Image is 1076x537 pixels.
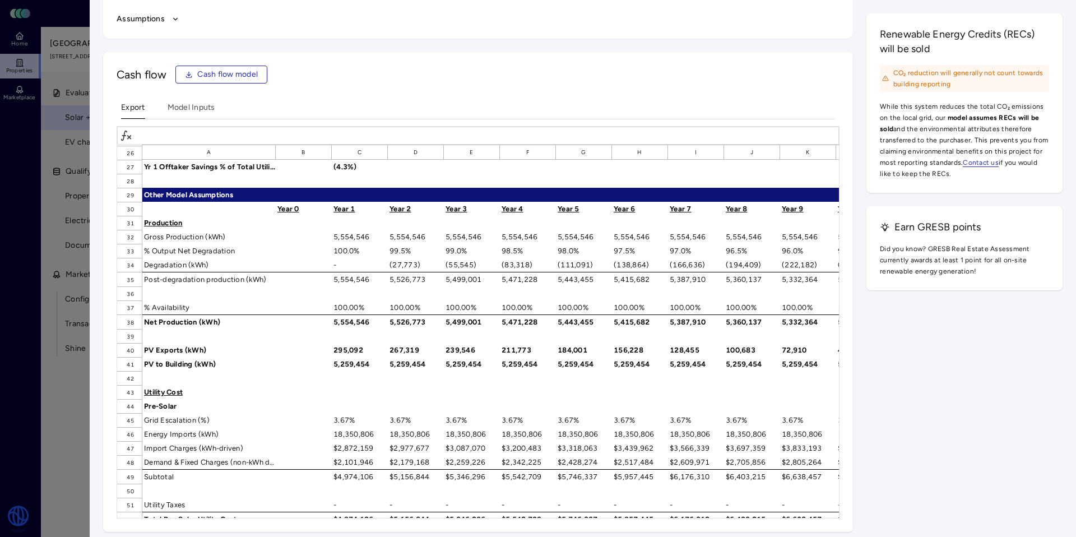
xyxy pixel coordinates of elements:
[780,413,836,427] div: 3.67%
[556,512,612,526] div: $5,746,337
[836,512,892,526] div: $6,882,340
[612,441,668,455] div: $3,439,962
[724,413,780,427] div: 3.67%
[444,455,500,469] div: $2,259,226
[117,286,142,300] div: 36
[668,455,724,469] div: $2,609,971
[332,469,388,484] div: $4,974,106
[612,455,668,469] div: $2,517,484
[388,469,444,484] div: $5,156,844
[500,357,556,371] div: 5,259,454
[500,512,556,526] div: $5,542,709
[117,371,142,385] div: 42
[500,343,556,357] div: 211,773
[388,357,444,371] div: 5,259,454
[780,441,836,455] div: $3,833,193
[724,427,780,441] div: 18,350,806
[117,300,142,314] div: 37
[724,498,780,512] div: -
[724,314,780,329] div: 5,360,137
[724,145,780,160] div: J
[668,427,724,441] div: 18,350,806
[556,413,612,427] div: 3.67%
[880,101,1049,179] span: While this system reduces the total CO₂ emissions on the local grid, our and the environmental at...
[668,230,724,244] div: 5,554,546
[780,427,836,441] div: 18,350,806
[444,272,500,286] div: 5,499,001
[117,216,142,230] div: 31
[668,145,724,160] div: I
[388,343,444,357] div: 267,319
[836,469,892,484] div: $6,882,340
[836,244,892,258] div: 95.5%
[117,174,142,188] div: 28
[556,300,612,314] div: 100.00%
[332,272,388,286] div: 5,554,546
[388,258,444,272] div: (27,773)
[668,272,724,286] div: 5,387,910
[500,413,556,427] div: 3.67%
[117,512,142,526] div: 52
[117,146,142,160] div: 26
[142,314,276,329] div: Net Production (kWh)
[836,413,892,427] div: 3.67%
[880,114,1039,133] span: model assumes RECs will be sold
[724,202,780,216] div: Year 8
[142,357,276,371] div: PV to Building (kWh)
[444,230,500,244] div: 5,554,546
[780,455,836,469] div: $2,805,264
[444,427,500,441] div: 18,350,806
[142,188,276,202] div: Other Model Assumptions
[724,455,780,469] div: $2,705,856
[724,244,780,258] div: 96.5%
[388,441,444,455] div: $2,977,677
[668,357,724,371] div: 5,259,454
[724,469,780,484] div: $6,403,215
[117,202,142,216] div: 30
[142,512,276,526] div: Total Pre-Solar Utility Cost
[556,441,612,455] div: $3,318,063
[500,145,556,160] div: F
[332,202,388,216] div: Year 1
[332,258,388,272] div: -
[388,300,444,314] div: 100.00%
[668,512,724,526] div: $6,176,310
[388,427,444,441] div: 18,350,806
[668,441,724,455] div: $3,566,339
[612,469,668,484] div: $5,957,445
[142,216,276,230] div: Production
[117,244,142,258] div: 33
[444,441,500,455] div: $3,087,070
[332,498,388,512] div: -
[142,160,276,174] div: Yr 1 Offtaker Savings % of Total Utility Savings Avail.
[142,399,276,413] div: Pre-Solar
[142,145,276,160] div: A
[668,258,724,272] div: (166,636)
[556,343,612,357] div: 184,001
[117,188,142,202] div: 29
[332,300,388,314] div: 100.00%
[444,512,500,526] div: $5,346,296
[117,385,142,399] div: 43
[556,314,612,329] div: 5,443,455
[612,413,668,427] div: 3.67%
[117,357,142,371] div: 41
[444,343,500,357] div: 239,546
[117,230,142,244] div: 32
[117,413,142,427] div: 45
[556,469,612,484] div: $5,746,337
[556,498,612,512] div: -
[444,314,500,329] div: 5,499,001
[332,427,388,441] div: 18,350,806
[276,145,332,160] div: B
[117,67,166,82] span: Cash flow
[780,202,836,216] div: Year 9
[500,427,556,441] div: 18,350,806
[121,101,145,119] button: Export
[117,13,840,25] button: Assumptions
[142,413,276,427] div: Grid Escalation (%)
[388,272,444,286] div: 5,526,773
[724,300,780,314] div: 100.00%
[142,244,276,258] div: % Output Net Degradation
[724,258,780,272] div: (194,409)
